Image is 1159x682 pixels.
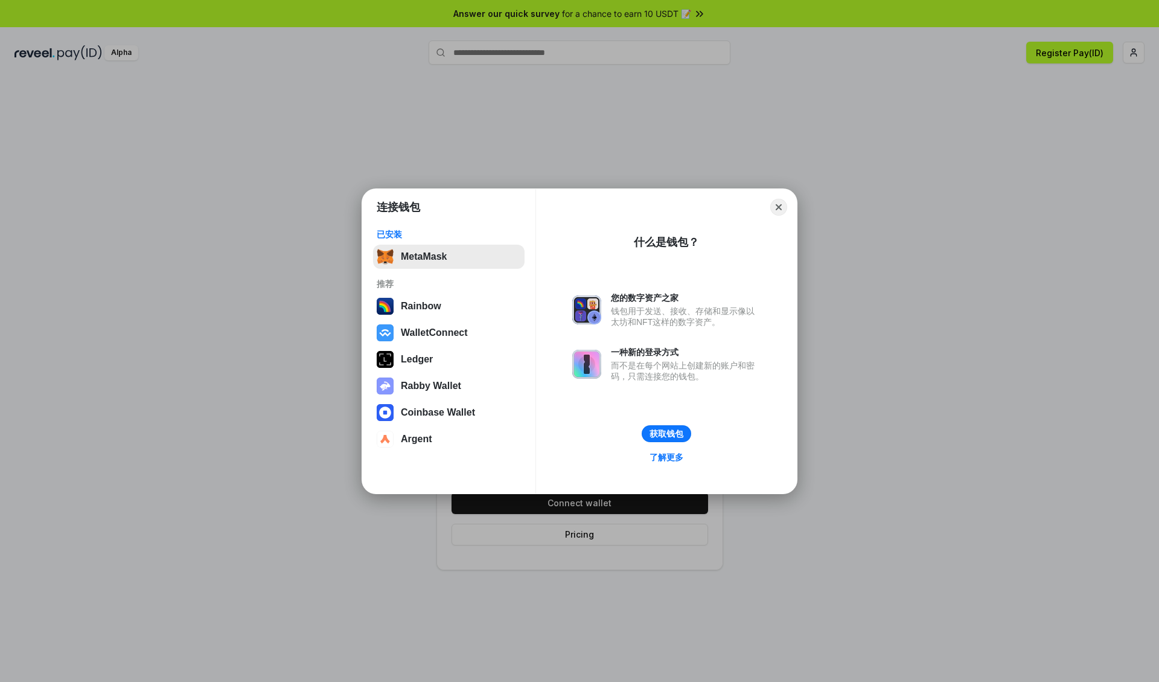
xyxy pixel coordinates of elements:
[611,347,761,358] div: 一种新的登录方式
[642,425,691,442] button: 获取钱包
[377,229,521,240] div: 已安装
[634,235,699,249] div: 什么是钱包？
[377,278,521,289] div: 推荐
[373,294,525,318] button: Rainbow
[770,199,787,216] button: Close
[377,431,394,448] img: svg+xml,%3Csvg%20width%3D%2228%22%20height%3D%2228%22%20viewBox%3D%220%200%2028%2028%22%20fill%3D...
[377,324,394,341] img: svg+xml,%3Csvg%20width%3D%2228%22%20height%3D%2228%22%20viewBox%3D%220%200%2028%2028%22%20fill%3D...
[377,378,394,394] img: svg+xml,%3Csvg%20xmlns%3D%22http%3A%2F%2Fwww.w3.org%2F2000%2Fsvg%22%20fill%3D%22none%22%20viewBox...
[377,404,394,421] img: svg+xml,%3Csvg%20width%3D%2228%22%20height%3D%2228%22%20viewBox%3D%220%200%2028%2028%22%20fill%3D...
[401,381,461,391] div: Rabby Wallet
[650,452,683,463] div: 了解更多
[401,434,432,445] div: Argent
[373,245,525,269] button: MetaMask
[572,350,601,379] img: svg+xml,%3Csvg%20xmlns%3D%22http%3A%2F%2Fwww.w3.org%2F2000%2Fsvg%22%20fill%3D%22none%22%20viewBox...
[373,401,525,425] button: Coinbase Wallet
[373,427,525,451] button: Argent
[377,298,394,315] img: svg+xml,%3Csvg%20width%3D%22120%22%20height%3D%22120%22%20viewBox%3D%220%200%20120%20120%22%20fil...
[373,347,525,372] button: Ledger
[650,428,683,439] div: 获取钱包
[642,449,691,465] a: 了解更多
[373,321,525,345] button: WalletConnect
[611,292,761,303] div: 您的数字资产之家
[373,374,525,398] button: Rabby Wallet
[401,301,441,312] div: Rainbow
[377,248,394,265] img: svg+xml,%3Csvg%20fill%3D%22none%22%20height%3D%2233%22%20viewBox%3D%220%200%2035%2033%22%20width%...
[611,306,761,327] div: 钱包用于发送、接收、存储和显示像以太坊和NFT这样的数字资产。
[572,295,601,324] img: svg+xml,%3Csvg%20xmlns%3D%22http%3A%2F%2Fwww.w3.org%2F2000%2Fsvg%22%20fill%3D%22none%22%20viewBox...
[401,327,468,338] div: WalletConnect
[611,360,761,382] div: 而不是在每个网站上创建新的账户和密码，只需连接您的钱包。
[377,200,420,214] h1: 连接钱包
[401,251,447,262] div: MetaMask
[401,407,475,418] div: Coinbase Wallet
[401,354,433,365] div: Ledger
[377,351,394,368] img: svg+xml,%3Csvg%20xmlns%3D%22http%3A%2F%2Fwww.w3.org%2F2000%2Fsvg%22%20width%3D%2228%22%20height%3...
